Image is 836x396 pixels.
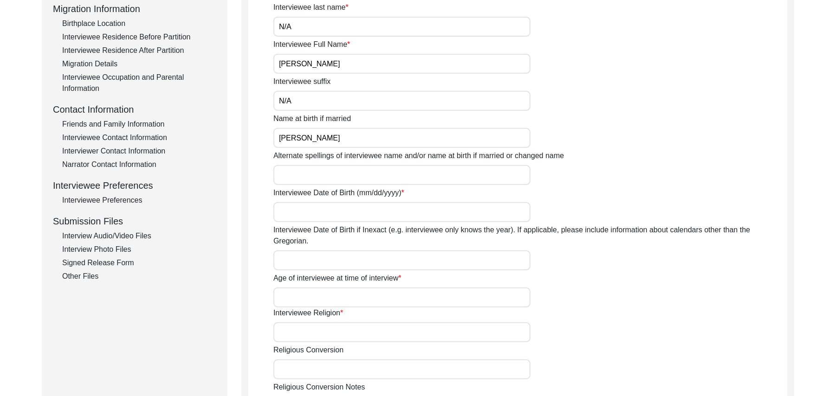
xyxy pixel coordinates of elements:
[53,102,216,116] div: Contact Information
[273,187,404,198] label: Interviewee Date of Birth (mm/dd/yyyy)
[273,2,349,13] label: Interviewee last name
[62,271,216,282] div: Other Files
[273,39,350,50] label: Interviewee Full Name
[273,113,351,124] label: Name at birth if married
[62,195,216,206] div: Interviewee Preferences
[53,179,216,192] div: Interviewee Preferences
[62,45,216,56] div: Interviewee Residence After Partition
[273,150,564,161] label: Alternate spellings of interviewee name and/or name at birth if married or changed name
[62,119,216,130] div: Friends and Family Information
[62,230,216,242] div: Interview Audio/Video Files
[62,159,216,170] div: Narrator Contact Information
[62,257,216,268] div: Signed Release Form
[62,32,216,43] div: Interviewee Residence Before Partition
[273,382,365,393] label: Religious Conversion Notes
[62,146,216,157] div: Interviewer Contact Information
[273,224,787,247] label: Interviewee Date of Birth if Inexact (e.g. interviewee only knows the year). If applicable, pleas...
[62,244,216,255] div: Interview Photo Files
[62,58,216,70] div: Migration Details
[273,307,343,319] label: Interviewee Religion
[53,2,216,16] div: Migration Information
[53,214,216,228] div: Submission Files
[62,132,216,143] div: Interviewee Contact Information
[273,345,343,356] label: Religious Conversion
[62,18,216,29] div: Birthplace Location
[273,76,331,87] label: Interviewee suffix
[62,72,216,94] div: Interviewee Occupation and Parental Information
[273,273,402,284] label: Age of interviewee at time of interview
